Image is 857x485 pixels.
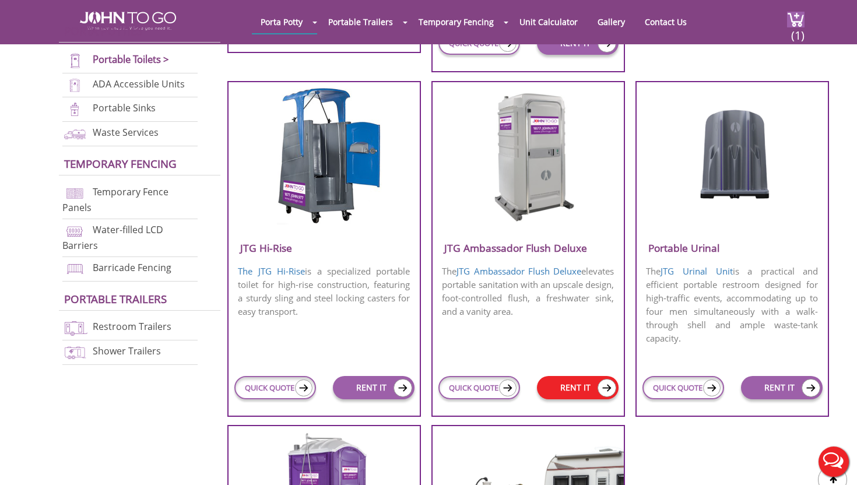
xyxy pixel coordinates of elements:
a: Gallery [589,10,634,33]
img: JTG-Ambassador-Flush-Deluxe.png.webp [472,88,584,222]
a: ADA Accessible Units [93,78,185,90]
img: ADA-units-new.png [62,78,87,93]
h3: Portable Urinal [637,238,828,258]
img: barricade-fencing-icon-new.png [62,261,87,277]
a: Waste Services [93,126,159,139]
img: icon [802,379,820,397]
img: shower-trailers-new.png [62,345,87,360]
a: Shower Trailers [93,345,161,358]
a: QUICK QUOTE [642,376,724,399]
img: water-filled%20barriers-new.png [62,223,87,239]
img: JTG-Hi-Rise-Unit.png [266,88,382,225]
a: Contact Us [636,10,696,33]
img: icon [703,379,721,396]
img: cart a [787,12,805,27]
a: JTG Ambassador Flush Deluxe [456,265,581,277]
img: waste-services-new.png [62,126,87,142]
img: portable-sinks-new.png [62,101,87,117]
img: icon [499,379,517,396]
a: Temporary Fencing [410,10,503,33]
a: Portable Trailers [319,10,402,33]
img: JTG-Urinal-Unit.png.webp [684,88,781,205]
p: The elevates portable sanitation with an upscale design, foot-controlled flush, a freshwater sink... [433,263,624,319]
a: QUICK QUOTE [234,376,316,399]
h3: JTG Hi-Rise [229,238,420,258]
a: RENT IT [537,376,619,399]
p: The is a practical and efficient portable restroom designed for high-traffic events, accommodatin... [637,263,828,346]
a: Portable Toilets > [93,52,169,66]
a: Barricade Fencing [93,261,171,274]
img: restroom-trailers-new.png [62,320,87,336]
a: Porta Potties [64,23,142,38]
a: Portable trailers [64,291,167,306]
img: JOHN to go [80,12,176,30]
a: Temporary Fencing [64,156,177,171]
a: QUICK QUOTE [438,376,520,399]
a: Water-filled LCD Barriers [62,223,163,252]
p: is a specialized portable toilet for high-rise construction, featuring a sturdy sling and steel l... [229,263,420,319]
a: RENT IT [741,376,823,399]
a: Portable Sinks [93,102,156,115]
a: The JTG Hi-Rise [238,265,305,277]
a: JTG Urinal Unit [661,265,732,277]
img: chan-link-fencing-new.png [62,185,87,201]
h3: JTG Ambassador Flush Deluxe [433,238,624,258]
button: Live Chat [810,438,857,485]
img: icon [295,379,312,396]
a: Restroom Trailers [93,321,171,333]
a: Temporary Fence Panels [62,185,168,214]
span: (1) [791,18,805,43]
img: icon [598,379,616,397]
a: RENT IT [333,376,415,399]
a: Unit Calculator [511,10,586,33]
img: portable-toilets-new.png [62,53,87,69]
a: Porta Potty [252,10,311,33]
img: icon [394,379,412,397]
